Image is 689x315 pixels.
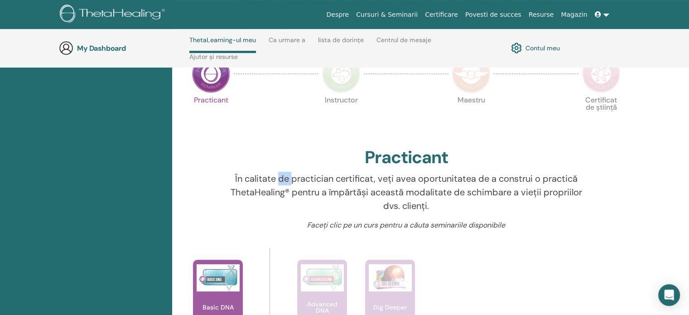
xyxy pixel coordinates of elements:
[511,40,522,56] img: cog.svg
[376,36,431,51] a: Centrul de mesaje
[269,36,305,51] a: Ca urmare a
[452,97,490,135] p: Maestru
[452,55,490,93] img: Master
[192,55,230,93] img: Practitioner
[226,172,587,213] p: În calitate de practician certificat, veți avea oportunitatea de a construi o practică ThetaHeali...
[189,36,256,53] a: ThetaLearning-ul meu
[369,264,412,291] img: Dig Deeper
[60,5,168,25] img: logo.png
[582,97,620,135] p: Certificat de știință
[318,36,364,51] a: lista de dorințe
[370,304,410,310] p: Dig Deeper
[301,264,344,291] img: Advanced DNA
[77,44,168,53] h3: My Dashboard
[59,41,73,55] img: generic-user-icon.jpg
[199,304,237,310] p: Basic DNA
[421,6,462,23] a: Certificare
[322,97,360,135] p: Instructor
[582,55,620,93] img: Certificate of Science
[226,220,587,231] p: Faceți clic pe un curs pentru a căuta seminariile disponibile
[189,53,238,68] a: Ajutor și resurse
[192,97,230,135] p: Practicant
[365,147,448,168] h2: Practicant
[658,284,680,306] div: Open Intercom Messenger
[323,6,352,23] a: Despre
[511,40,560,56] a: Contul meu
[462,6,525,23] a: Povesti de succes
[525,6,558,23] a: Resurse
[557,6,591,23] a: Magazin
[297,301,347,314] p: Advanced DNA
[197,264,240,291] img: Basic DNA
[352,6,421,23] a: Cursuri & Seminarii
[322,55,360,93] img: Instructor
